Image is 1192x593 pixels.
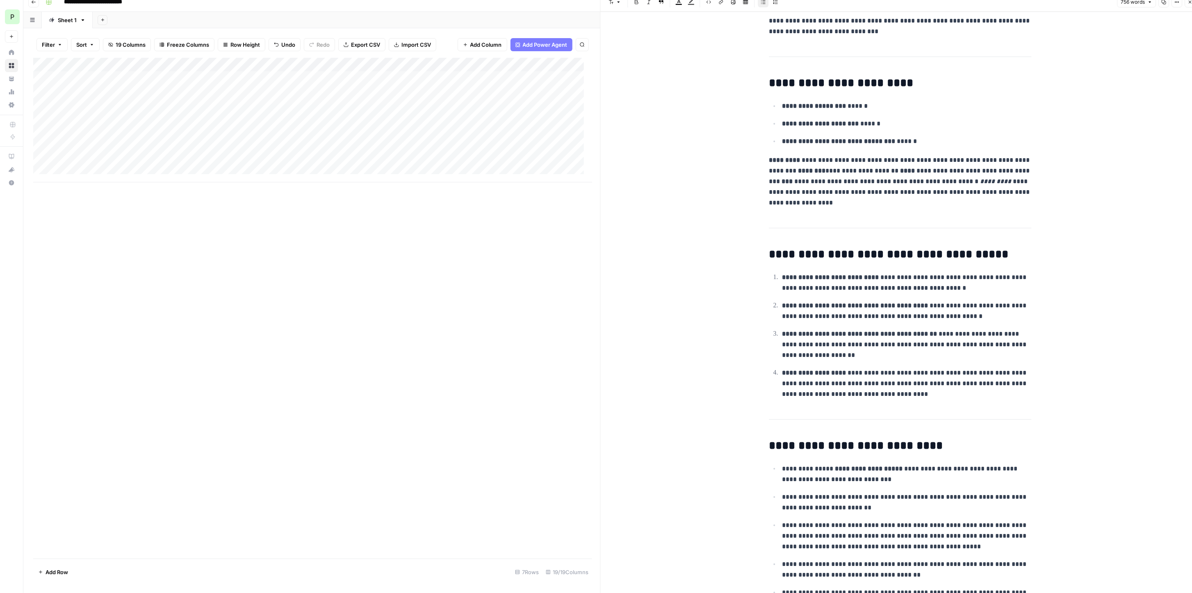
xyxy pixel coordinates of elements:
a: Usage [5,85,18,98]
button: Redo [304,38,335,51]
span: Export CSV [351,41,380,49]
button: Row Height [218,38,265,51]
span: Undo [281,41,295,49]
div: What's new? [5,164,18,176]
button: Export CSV [338,38,385,51]
button: Add Column [458,38,507,51]
div: 7 Rows [512,566,542,579]
a: Sheet 1 [42,12,93,28]
div: Sheet 1 [58,16,77,24]
span: Add Row [46,568,68,576]
span: 19 Columns [116,41,146,49]
button: Freeze Columns [154,38,214,51]
button: Add Row [33,566,73,579]
button: Help + Support [5,176,18,189]
span: Redo [317,41,330,49]
a: AirOps Academy [5,150,18,163]
button: Filter [36,38,68,51]
button: Undo [269,38,301,51]
button: Import CSV [389,38,436,51]
button: Sort [71,38,100,51]
a: Browse [5,59,18,72]
a: Your Data [5,72,18,85]
span: Sort [76,41,87,49]
a: Home [5,46,18,59]
button: Workspace: Paragon [5,7,18,27]
span: Add Power Agent [523,41,568,49]
span: Import CSV [401,41,431,49]
button: What's new? [5,163,18,176]
span: P [10,12,14,22]
span: Row Height [230,41,260,49]
span: Filter [42,41,55,49]
button: 19 Columns [103,38,151,51]
button: Add Power Agent [511,38,572,51]
span: Add Column [470,41,502,49]
span: Freeze Columns [167,41,209,49]
div: 19/19 Columns [542,566,592,579]
a: Settings [5,98,18,111]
